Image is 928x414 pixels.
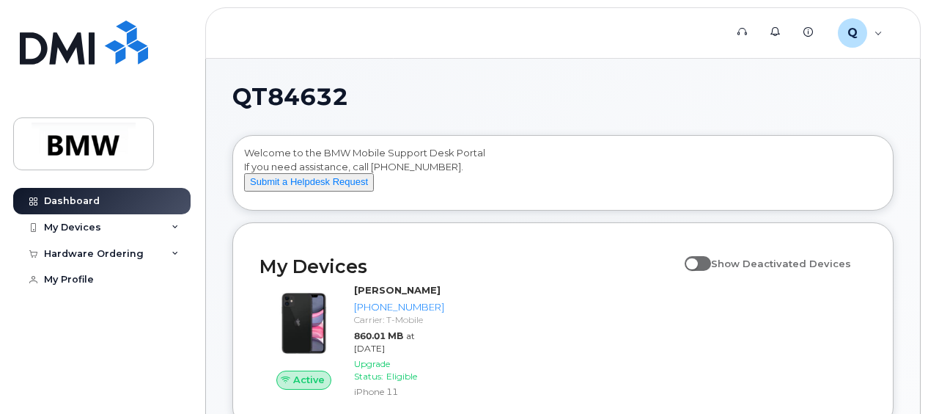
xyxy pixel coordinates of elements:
span: QT84632 [232,86,348,108]
span: 860.01 MB [354,330,403,341]
div: iPhone 11 [354,385,444,398]
h2: My Devices [259,255,677,277]
span: Active [293,373,325,387]
a: Active[PERSON_NAME][PHONE_NUMBER]Carrier: T-Mobile860.01 MBat [DATE]Upgrade Status:EligibleiPhone 11 [259,283,450,401]
div: Welcome to the BMW Mobile Support Desk Portal If you need assistance, call [PHONE_NUMBER]. [244,146,882,205]
a: Submit a Helpdesk Request [244,175,374,187]
img: iPhone_11.jpg [271,291,336,356]
span: Eligible [386,371,417,382]
button: Submit a Helpdesk Request [244,173,374,192]
div: Carrier: T-Mobile [354,313,444,326]
span: Show Deactivated Devices [711,258,851,269]
span: at [DATE] [354,330,415,354]
div: [PHONE_NUMBER] [354,300,444,314]
strong: [PERSON_NAME] [354,284,441,296]
span: Upgrade Status: [354,358,390,382]
input: Show Deactivated Devices [685,250,696,261]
